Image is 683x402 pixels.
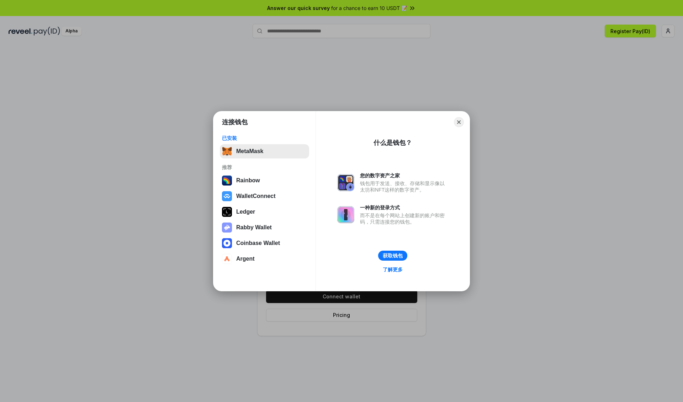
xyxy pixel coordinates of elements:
[374,139,412,147] div: 什么是钱包？
[220,220,309,235] button: Rabby Wallet
[360,172,448,179] div: 您的数字资产之家
[236,148,263,155] div: MetaMask
[222,146,232,156] img: svg+xml,%3Csvg%20fill%3D%22none%22%20height%3D%2233%22%20viewBox%3D%220%200%2035%2033%22%20width%...
[236,256,255,262] div: Argent
[378,251,407,261] button: 获取钱包
[220,236,309,250] button: Coinbase Wallet
[220,252,309,266] button: Argent
[360,212,448,225] div: 而不是在每个网站上创建新的账户和密码，只需连接您的钱包。
[220,189,309,203] button: WalletConnect
[222,191,232,201] img: svg+xml,%3Csvg%20width%3D%2228%22%20height%3D%2228%22%20viewBox%3D%220%200%2028%2028%22%20fill%3D...
[236,177,260,184] div: Rainbow
[236,240,280,246] div: Coinbase Wallet
[222,223,232,233] img: svg+xml,%3Csvg%20xmlns%3D%22http%3A%2F%2Fwww.w3.org%2F2000%2Fsvg%22%20fill%3D%22none%22%20viewBox...
[220,205,309,219] button: Ledger
[220,173,309,188] button: Rainbow
[383,252,403,259] div: 获取钱包
[378,265,407,274] a: 了解更多
[222,164,307,171] div: 推荐
[454,117,464,127] button: Close
[220,144,309,158] button: MetaMask
[236,209,255,215] div: Ledger
[236,224,272,231] div: Rabby Wallet
[222,207,232,217] img: svg+xml,%3Csvg%20xmlns%3D%22http%3A%2F%2Fwww.w3.org%2F2000%2Fsvg%22%20width%3D%2228%22%20height%3...
[360,180,448,193] div: 钱包用于发送、接收、存储和显示像以太坊和NFT这样的数字资产。
[222,118,248,126] h1: 连接钱包
[360,204,448,211] div: 一种新的登录方式
[222,135,307,141] div: 已安装
[236,193,276,199] div: WalletConnect
[222,254,232,264] img: svg+xml,%3Csvg%20width%3D%2228%22%20height%3D%2228%22%20viewBox%3D%220%200%2028%2028%22%20fill%3D...
[337,206,354,223] img: svg+xml,%3Csvg%20xmlns%3D%22http%3A%2F%2Fwww.w3.org%2F2000%2Fsvg%22%20fill%3D%22none%22%20viewBox...
[383,266,403,273] div: 了解更多
[337,174,354,191] img: svg+xml,%3Csvg%20xmlns%3D%22http%3A%2F%2Fwww.w3.org%2F2000%2Fsvg%22%20fill%3D%22none%22%20viewBox...
[222,238,232,248] img: svg+xml,%3Csvg%20width%3D%2228%22%20height%3D%2228%22%20viewBox%3D%220%200%2028%2028%22%20fill%3D...
[222,176,232,186] img: svg+xml,%3Csvg%20width%3D%22120%22%20height%3D%22120%22%20viewBox%3D%220%200%20120%20120%22%20fil...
